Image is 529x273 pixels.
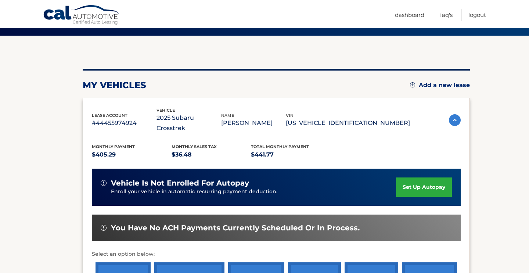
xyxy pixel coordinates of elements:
p: [US_VEHICLE_IDENTIFICATION_NUMBER] [286,118,410,128]
span: name [221,113,234,118]
p: $36.48 [172,150,251,160]
p: $405.29 [92,150,172,160]
img: alert-white.svg [101,180,107,186]
p: Enroll your vehicle in automatic recurring payment deduction. [111,188,396,196]
img: add.svg [410,82,415,87]
p: 2025 Subaru Crosstrek [156,113,221,133]
h2: my vehicles [83,80,146,91]
p: #44455974924 [92,118,156,128]
p: Select an option below: [92,250,461,259]
span: vehicle [156,108,175,113]
img: accordion-active.svg [449,114,461,126]
a: Cal Automotive [43,5,120,26]
span: Monthly sales Tax [172,144,217,149]
span: vehicle is not enrolled for autopay [111,179,249,188]
p: $441.77 [251,150,331,160]
span: lease account [92,113,127,118]
a: FAQ's [440,9,453,21]
span: You have no ACH payments currently scheduled or in process. [111,223,360,233]
span: vin [286,113,294,118]
span: Monthly Payment [92,144,135,149]
a: Logout [468,9,486,21]
span: Total Monthly Payment [251,144,309,149]
a: Dashboard [395,9,424,21]
a: set up autopay [396,177,452,197]
img: alert-white.svg [101,225,107,231]
p: [PERSON_NAME] [221,118,286,128]
a: Add a new lease [410,82,470,89]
